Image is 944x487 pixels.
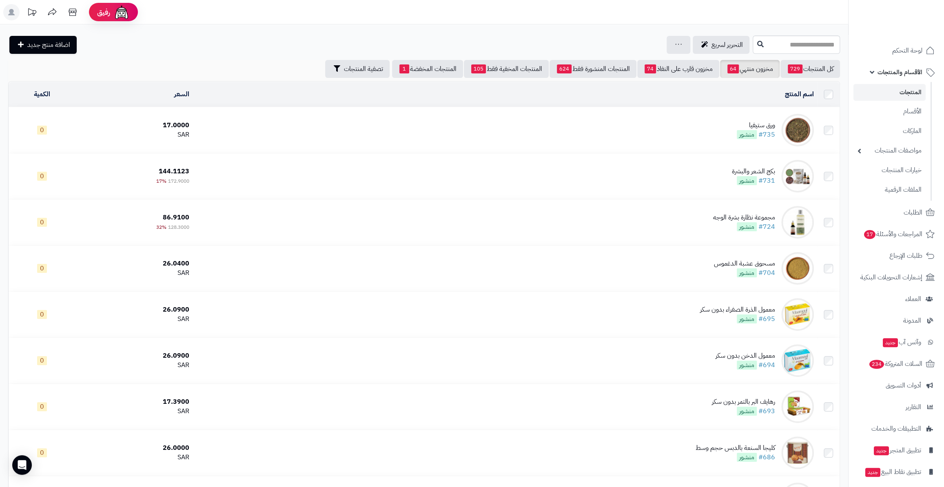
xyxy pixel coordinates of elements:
[785,89,814,99] a: اسم المنتج
[788,64,802,73] span: 729
[853,122,926,140] a: الماركات
[79,351,189,361] div: 26.0900
[781,344,814,377] img: معمول الدخن بدون سكر
[853,103,926,120] a: الأقسام
[97,7,110,17] span: رفيق
[737,361,757,370] span: منشور
[471,64,486,73] span: 105
[34,89,50,99] a: الكمية
[727,64,739,73] span: 64
[882,336,921,348] span: وآتس آب
[781,390,814,423] img: رهايف البر بالتمر بدون سكر
[737,121,775,130] div: ورق ستيفيا
[37,264,47,273] span: 0
[159,166,189,176] span: 144.1123
[853,246,939,266] a: طلبات الإرجاع
[9,36,77,54] a: اضافة منتج جديد
[79,259,189,268] div: 26.0400
[399,64,409,73] span: 1
[873,445,921,456] span: تطبيق المتجر
[906,401,921,413] span: التقارير
[889,6,936,23] img: logo-2.png
[79,314,189,324] div: SAR
[853,332,939,352] a: وآتس آبجديد
[344,64,383,74] span: تصفية المنتجات
[853,397,939,417] a: التقارير
[113,4,130,20] img: ai-face.png
[853,84,926,101] a: المنتجات
[758,406,775,416] a: #693
[886,380,921,391] span: أدوات التسويق
[79,407,189,416] div: SAR
[883,338,898,347] span: جديد
[853,142,926,159] a: مواصفات المنتجات
[865,468,880,477] span: جديد
[853,462,939,482] a: تطبيق نقاط البيعجديد
[732,167,775,176] div: بكج الشعر والبشرة
[22,4,42,22] a: تحديثات المنصة
[79,305,189,314] div: 26.0900
[781,114,814,146] img: ورق ستيفيا
[871,423,921,434] span: التطبيقات والخدمات
[156,224,166,231] span: 32%
[37,448,47,457] span: 0
[853,181,926,199] a: الملفات الرقمية
[853,203,939,222] a: الطلبات
[781,160,814,193] img: بكج الشعر والبشرة
[737,314,757,323] span: منشور
[737,407,757,416] span: منشور
[869,359,884,369] span: 234
[737,176,757,185] span: منشور
[853,376,939,395] a: أدوات التسويق
[889,250,922,261] span: طلبات الإرجاع
[737,222,757,231] span: منشور
[714,259,775,268] div: مسحوق عشبة الدغموس
[325,60,390,78] button: تصفية المنتجات
[853,354,939,374] a: السلات المتروكة234
[903,315,921,326] span: المدونة
[168,177,189,185] span: 172.9000
[174,89,189,99] a: السعر
[758,130,775,139] a: #735
[645,64,656,73] span: 74
[853,162,926,179] a: خيارات المنتجات
[758,268,775,278] a: #704
[79,397,189,407] div: 17.3900
[860,272,922,283] span: إشعارات التحويلات البنكية
[892,45,922,56] span: لوحة التحكم
[853,441,939,460] a: تطبيق المتجرجديد
[37,172,47,181] span: 0
[758,360,775,370] a: #694
[737,268,757,277] span: منشور
[156,177,166,185] span: 17%
[711,40,743,50] span: التحرير لسريع
[878,66,922,78] span: الأقسام والمنتجات
[712,397,775,407] div: رهايف البر بالتمر بدون سكر
[168,224,189,231] span: 128.3000
[737,453,757,462] span: منشور
[27,40,70,50] span: اضافة منتج جديد
[905,293,921,305] span: العملاء
[79,443,189,453] div: 26.0000
[758,314,775,324] a: #695
[693,36,749,54] a: التحرير لسريع
[700,305,775,314] div: معمول الذرة الصفراء بدون سكر
[758,452,775,462] a: #686
[12,455,32,475] div: Open Intercom Messenger
[392,60,463,78] a: المنتجات المخفضة1
[37,310,47,319] span: 0
[853,311,939,330] a: المدونة
[163,213,189,222] span: 86.9100
[853,419,939,438] a: التطبيقات والخدمات
[780,60,840,78] a: كل المنتجات729
[781,206,814,239] img: مجموعة نظارة بشرة الوجه
[853,268,939,287] a: إشعارات التحويلات البنكية
[79,453,189,462] div: SAR
[720,60,780,78] a: مخزون منتهي64
[869,358,922,370] span: السلات المتروكة
[37,356,47,365] span: 0
[758,176,775,186] a: #731
[904,207,922,218] span: الطلبات
[781,436,814,469] img: كليجا السنعة بالدبس حجم وسط
[464,60,549,78] a: المنتجات المخفية فقط105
